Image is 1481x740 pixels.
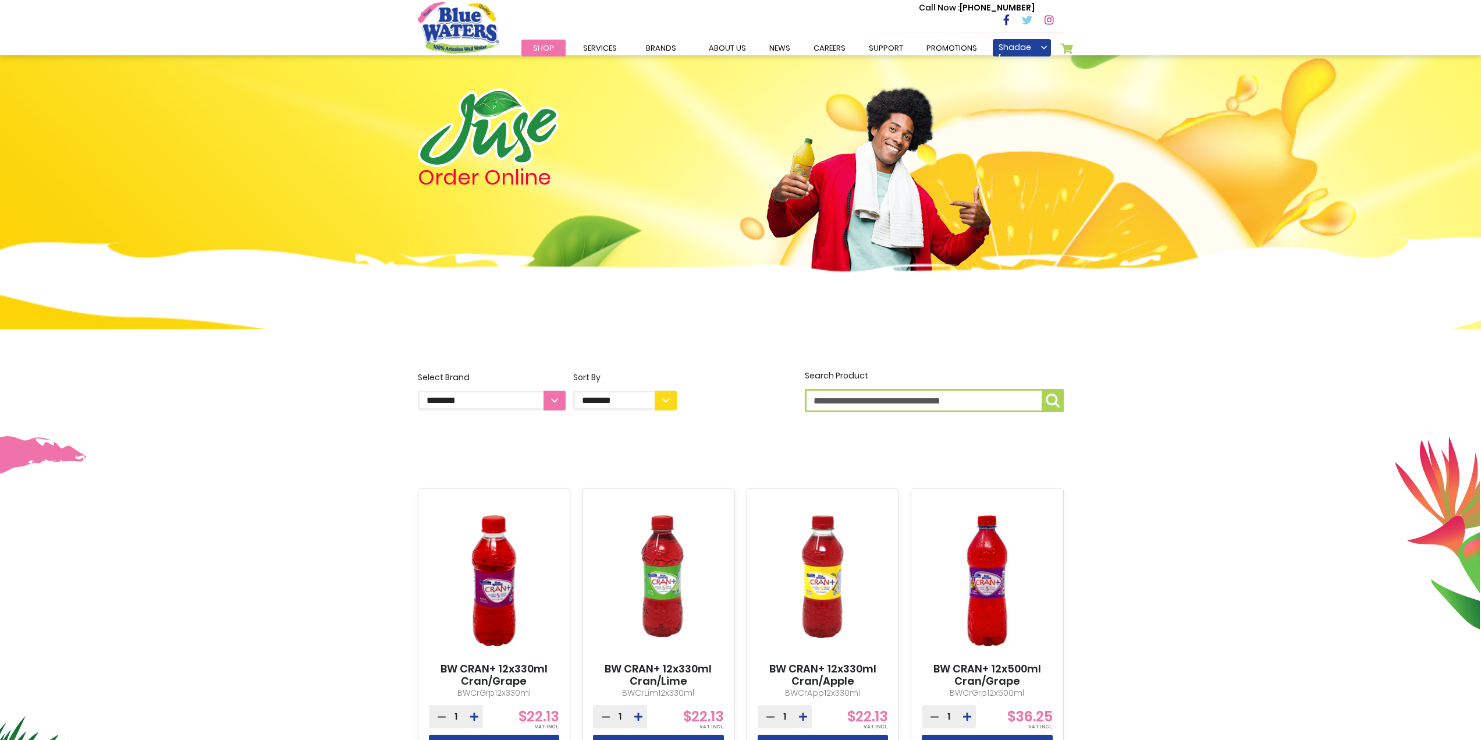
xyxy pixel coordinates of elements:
[573,371,677,384] div: Sort By
[919,2,960,13] span: Call Now :
[418,2,499,53] a: store logo
[593,499,724,663] img: BW CRAN+ 12x330ml Cran/Lime
[418,391,566,410] select: Select Brand
[802,40,857,56] a: careers
[993,39,1051,56] a: Shadae [PERSON_NAME]
[573,391,677,410] select: Sort By
[583,43,617,54] span: Services
[418,371,566,410] label: Select Brand
[919,2,1035,14] p: [PHONE_NUMBER]
[429,499,560,663] img: BW CRAN+ 12x330ml Cran/Grape
[847,707,888,726] span: $22.13
[915,40,989,56] a: Promotions
[758,687,889,699] p: BWCrApp12x330ml
[805,389,1064,412] input: Search Product
[429,663,560,688] a: BW CRAN+ 12x330ml Cran/Grape
[593,663,724,688] a: BW CRAN+ 12x330ml Cran/Lime
[758,40,802,56] a: News
[922,687,1053,699] p: BWCrGrp12x500ml
[533,43,554,54] span: Shop
[429,687,560,699] p: BWCrGrp12x330ml
[922,663,1053,688] a: BW CRAN+ 12x500ml Cran/Grape
[418,167,677,188] h4: Order Online
[683,707,724,726] span: $22.13
[857,40,915,56] a: support
[593,687,724,699] p: BWCrLim12x330ml
[765,67,992,316] img: man.png
[758,499,889,663] img: BW CRAN+ 12x330ml Cran/Apple
[418,88,559,167] img: logo
[518,707,559,726] span: $22.13
[1007,707,1053,726] span: $36.25
[922,499,1053,663] img: BW CRAN+ 12x500ml Cran/Grape
[646,43,676,54] span: Brands
[1042,389,1064,412] button: Search Product
[805,370,1064,412] label: Search Product
[758,663,889,688] a: BW CRAN+ 12x330ml Cran/Apple
[697,40,758,56] a: about us
[1046,394,1060,408] img: search-icon.png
